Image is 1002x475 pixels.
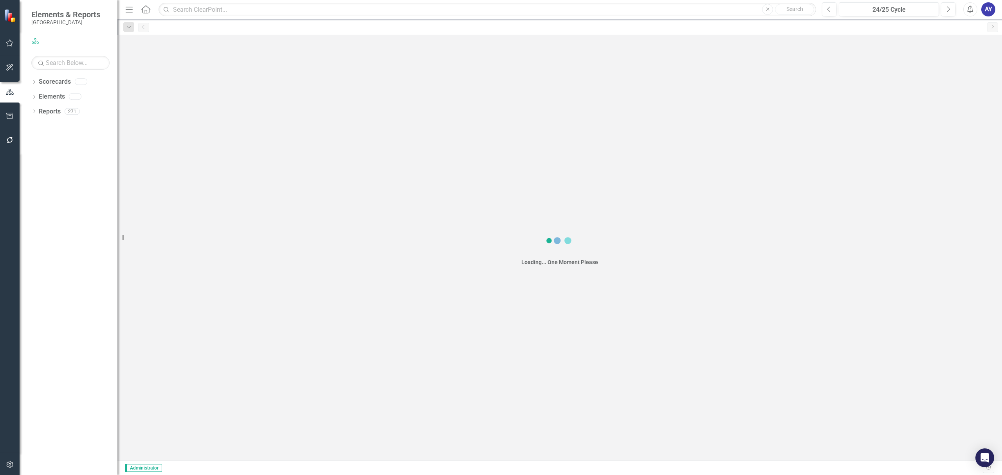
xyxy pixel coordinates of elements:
input: Search ClearPoint... [159,3,816,16]
a: Elements [39,92,65,101]
button: 24/25 Cycle [839,2,939,16]
img: ClearPoint Strategy [4,9,18,22]
div: Loading... One Moment Please [521,258,598,266]
button: Search [775,4,814,15]
a: Scorecards [39,77,71,86]
a: Reports [39,107,61,116]
div: Open Intercom Messenger [975,448,994,467]
button: AY [981,2,995,16]
div: 24/25 Cycle [842,5,936,14]
input: Search Below... [31,56,110,70]
div: 271 [65,108,80,115]
span: Search [786,6,803,12]
small: [GEOGRAPHIC_DATA] [31,19,100,25]
span: Administrator [125,464,162,472]
span: Elements & Reports [31,10,100,19]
